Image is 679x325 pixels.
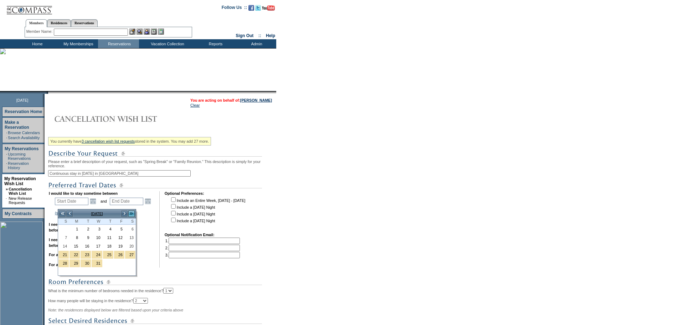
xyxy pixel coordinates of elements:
img: promoShadowLeftCorner.gif [46,91,48,94]
td: Wednesday, December 17, 2025 [91,242,102,250]
a: << [59,210,66,217]
input: Date format: M/D/Y. Shortcut keys: [T] for Today. [UP] or [.] for Next Day. [DOWN] or [,] for Pre... [110,198,143,205]
b: I need a minimum of [49,222,86,227]
a: Help [266,33,275,38]
a: Follow us on Twitter [255,7,261,11]
th: Friday [114,218,125,225]
td: Monday, December 15, 2025 [69,242,80,250]
b: » [6,187,8,191]
img: subTtlRoomPreferences.gif [48,278,262,286]
td: Monday, December 01, 2025 [69,225,80,233]
b: For a maximum of [49,263,82,267]
a: 3 [92,225,102,233]
td: My Memberships [57,39,98,48]
td: · [6,136,7,140]
td: Saturday, December 06, 2025 [125,225,136,233]
a: 24 [92,251,102,259]
td: Saturday, December 20, 2025 [125,242,136,250]
td: Christmas Holiday [69,250,80,259]
a: 30 [81,259,91,267]
td: Wednesday, December 03, 2025 [91,225,102,233]
td: [DATE] [73,210,121,218]
a: 10 [92,234,102,242]
a: Open the calendar popup. [89,197,97,205]
a: < [66,210,73,217]
a: Subscribe to our YouTube Channel [262,7,275,11]
th: Thursday [103,218,114,225]
td: New Year's Holiday [69,259,80,268]
a: My Reservation Wish List [4,176,36,186]
a: 12 [114,234,124,242]
a: 28 [58,259,69,267]
th: Sunday [58,218,69,225]
a: Clear [190,103,200,107]
a: Members [26,19,47,27]
td: Tuesday, December 16, 2025 [80,242,91,250]
a: Open the calendar popup. [144,197,152,205]
td: Sunday, December 07, 2025 [58,233,69,242]
a: 9 [81,234,91,242]
td: · [6,196,8,205]
a: 22 [70,251,80,259]
a: 21 [58,251,69,259]
a: 27 [125,251,135,259]
a: Make a Reservation [5,120,29,130]
a: 4 [103,225,113,233]
a: My Contracts [5,211,32,216]
a: 3 cancellation wish list requests [82,139,135,143]
a: Become our fan on Facebook [248,7,254,11]
input: Date format: M/D/Y. Shortcut keys: [T] for Today. [UP] or [.] for Next Day. [DOWN] or [,] for Pre... [55,198,88,205]
img: blank.gif [48,91,49,94]
th: Wednesday [91,218,102,225]
img: Become our fan on Facebook [248,5,254,11]
a: 6 [125,225,135,233]
td: Monday, December 08, 2025 [69,233,80,242]
td: New Year's Holiday [91,259,102,268]
a: 25 [103,251,113,259]
img: Reservations [151,29,157,35]
a: 13 [125,234,135,242]
a: 7 [58,234,69,242]
b: I need a maximum of [49,238,86,242]
td: · [6,161,7,170]
th: Monday [69,218,80,225]
span: :: [258,33,261,38]
a: Upcoming Reservations [8,152,31,161]
a: 11 [103,234,113,242]
a: Cancellation Wish List [9,187,32,195]
td: and [99,196,108,206]
td: Saturday, December 13, 2025 [125,233,136,242]
td: Christmas Holiday [91,250,102,259]
a: 16 [81,242,91,250]
td: Admin [235,39,276,48]
a: (show holiday calendar) [55,211,95,215]
b: Optional Notification Email: [165,233,215,237]
a: Reservations [71,19,98,27]
a: 17 [92,242,102,250]
span: You are acting on behalf of: [190,98,272,102]
a: Search Availability [8,136,40,140]
a: 15 [70,242,80,250]
a: 29 [70,259,80,267]
td: · [6,152,7,161]
td: Follow Us :: [222,4,247,13]
img: Follow us on Twitter [255,5,261,11]
img: Subscribe to our YouTube Channel [262,5,275,11]
td: Include an Entire Week, [DATE] - [DATE] Include a [DATE] Night Include a [DATE] Night Include a [... [170,196,245,228]
a: Sign Out [236,33,253,38]
td: Friday, December 12, 2025 [114,233,125,242]
td: Home [16,39,57,48]
span: Note: the residences displayed below are filtered based upon your criteria above [48,308,183,312]
td: Reports [194,39,235,48]
td: 3. [165,252,240,258]
td: Christmas Holiday [125,250,136,259]
td: Christmas Holiday [103,250,114,259]
a: New Release Requests [9,196,32,205]
td: Christmas Holiday [58,250,69,259]
div: You currently have stored in the system. You may add 27 more. [48,137,211,146]
td: 1. [165,238,240,244]
a: [PERSON_NAME] [240,98,272,102]
td: Christmas Holiday [80,250,91,259]
a: 5 [114,225,124,233]
a: Reservation History [8,161,29,170]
